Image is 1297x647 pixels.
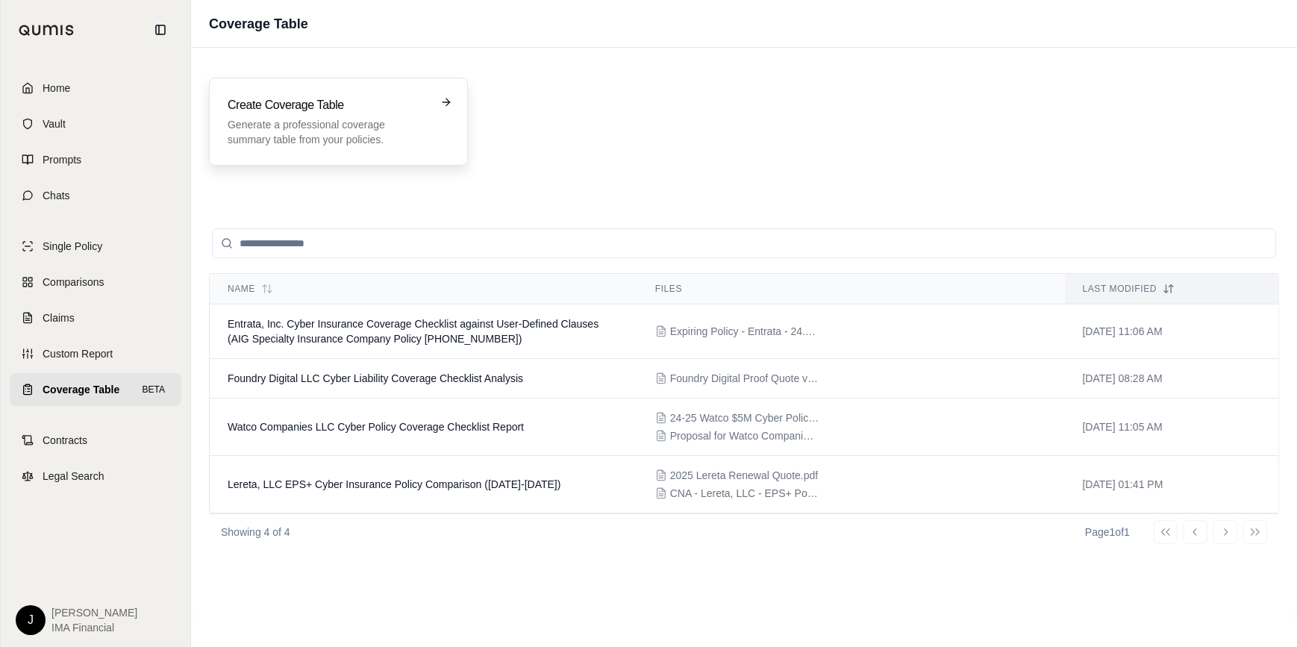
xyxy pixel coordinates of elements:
[10,107,181,140] a: Vault
[10,373,181,406] a: Coverage TableBETA
[1065,304,1278,359] td: [DATE] 11:06 AM
[670,468,818,483] span: 2025 Lereta Renewal Quote.pdf
[209,13,308,34] h1: Coverage Table
[51,620,137,635] span: IMA Financial
[10,337,181,370] a: Custom Report
[670,428,819,443] span: Proposal for Watco Companies, LLC.pdf
[51,605,137,620] span: [PERSON_NAME]
[228,421,524,433] span: Watco Companies LLC Cyber Policy Coverage Checklist Report
[670,486,819,501] span: CNA - Lereta, LLC - EPS+ Policy - 24-25.pdf
[1065,398,1278,456] td: [DATE] 11:05 AM
[10,72,181,104] a: Home
[10,179,181,212] a: Chats
[1065,359,1278,398] td: [DATE] 08:28 AM
[637,274,1065,304] th: Files
[43,152,81,167] span: Prompts
[10,143,181,176] a: Prompts
[43,382,119,397] span: Coverage Table
[43,239,102,254] span: Single Policy
[43,433,87,448] span: Contracts
[670,324,819,339] span: Expiring Policy - Entrata - 24.25 AIG PRIMARY.pdf
[228,96,428,114] h3: Create Coverage Table
[43,116,66,131] span: Vault
[221,525,290,540] p: Showing 4 of 4
[43,469,104,484] span: Legal Search
[43,275,104,290] span: Comparisons
[43,346,113,361] span: Custom Report
[1083,283,1260,295] div: Last modified
[1085,525,1130,540] div: Page 1 of 1
[43,188,70,203] span: Chats
[16,605,46,635] div: J
[670,371,819,386] span: Foundry Digital Proof Quote v2 with consolidated specimen.pdf
[10,301,181,334] a: Claims
[228,318,599,345] span: Entrata, Inc. Cyber Insurance Coverage Checklist against User-Defined Clauses (AIG Specialty Insu...
[43,310,75,325] span: Claims
[10,230,181,263] a: Single Policy
[670,410,819,425] span: 24-25 Watco $5M Cyber Policy.pdf
[228,478,560,490] span: Lereta, LLC EPS+ Cyber Insurance Policy Comparison (2024-2026)
[228,283,619,295] div: Name
[10,424,181,457] a: Contracts
[10,460,181,493] a: Legal Search
[149,18,172,42] button: Collapse sidebar
[228,372,523,384] span: Foundry Digital LLC Cyber Liability Coverage Checklist Analysis
[1065,456,1278,513] td: [DATE] 01:41 PM
[19,25,75,36] img: Qumis Logo
[138,382,169,397] span: BETA
[228,117,428,147] p: Generate a professional coverage summary table from your policies.
[10,266,181,299] a: Comparisons
[43,81,70,96] span: Home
